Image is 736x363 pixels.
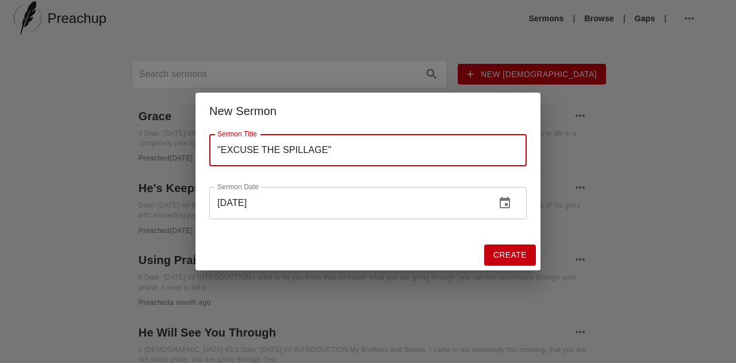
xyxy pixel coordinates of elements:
button: change date [491,189,519,217]
button: Create [484,244,536,266]
span: Create [493,248,527,262]
div: New Sermon [209,102,527,120]
iframe: Drift Widget Chat Controller [678,305,722,349]
input: Sermon Title [209,134,527,166]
